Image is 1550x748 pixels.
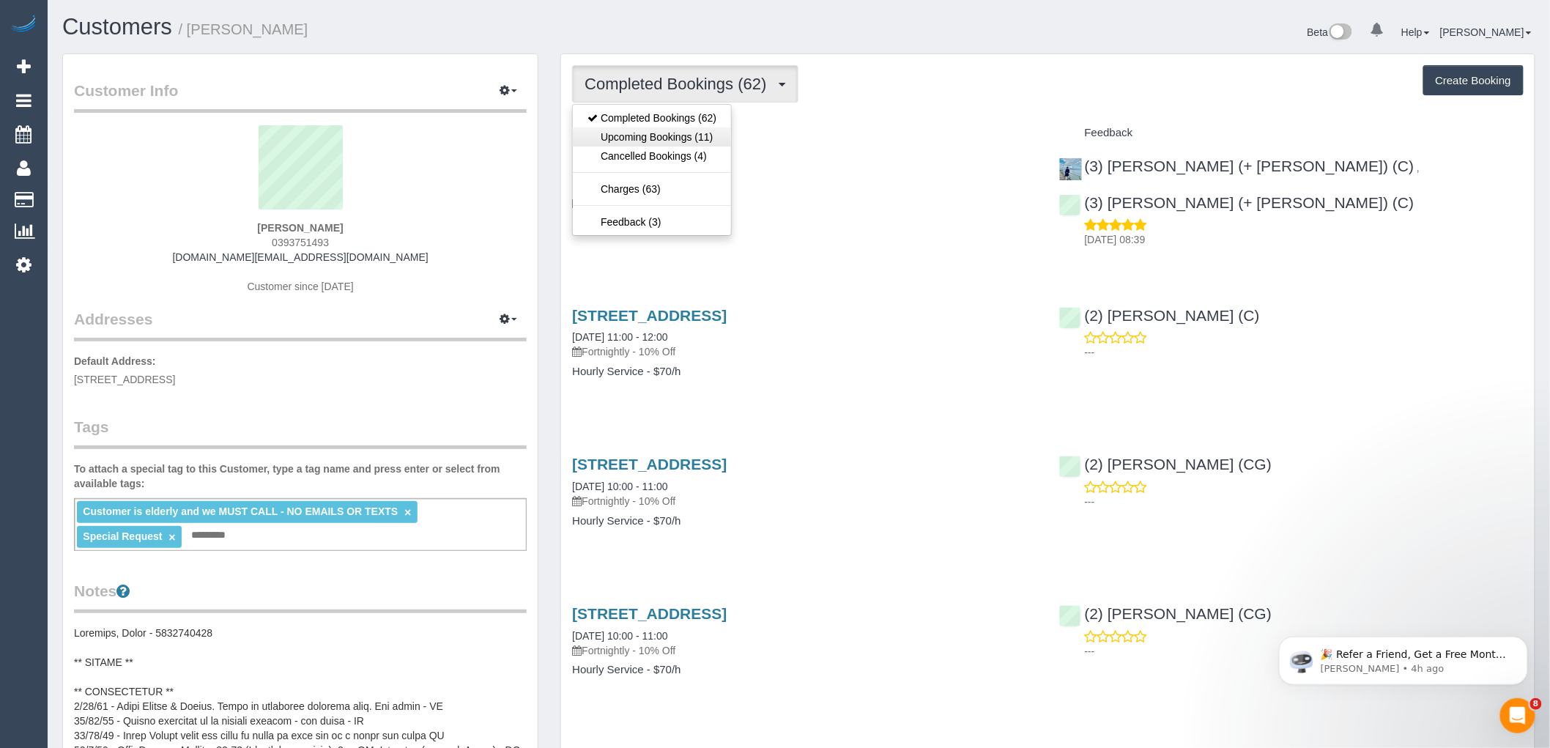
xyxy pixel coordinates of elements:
h4: Hourly Service - $70/h [572,515,1037,527]
p: [DATE] 08:39 [1085,232,1524,247]
span: , [1417,162,1420,174]
legend: Notes [74,580,527,613]
a: × [404,506,411,519]
a: [STREET_ADDRESS] [572,456,727,473]
a: [DATE] 10:00 - 11:00 [572,481,667,492]
img: (3) Arifin (+ Fatema) (C) [1060,158,1082,180]
button: Completed Bookings (62) [572,65,798,103]
a: Customers [62,14,172,40]
h4: Hourly Service - $70/h [572,216,1037,229]
a: [DOMAIN_NAME][EMAIL_ADDRESS][DOMAIN_NAME] [173,251,429,263]
a: (3) [PERSON_NAME] (+ [PERSON_NAME]) (C) [1059,158,1414,174]
span: Customer is elderly and we MUST CALL - NO EMAILS OR TEXTS [83,506,398,517]
a: Beta [1308,26,1353,38]
p: Message from Ellie, sent 4h ago [64,56,253,70]
a: [PERSON_NAME] [1440,26,1532,38]
a: Completed Bookings (62) [573,108,731,127]
a: [STREET_ADDRESS] [572,307,727,324]
h4: Hourly Service - $70/h [572,664,1037,676]
a: [DATE] 11:00 - 12:00 [572,331,667,343]
a: Cancelled Bookings (4) [573,147,731,166]
p: Fortnightly - 10% Off [572,643,1037,658]
h4: Hourly Service - $70/h [572,366,1037,378]
iframe: Intercom notifications message [1257,606,1550,708]
h4: Feedback [1059,127,1524,139]
legend: Tags [74,416,527,449]
a: Feedback (3) [573,212,731,232]
a: × [168,531,175,544]
p: Fortnightly - 10% Off [572,344,1037,359]
p: Fortnightly - 10% Off [572,196,1037,210]
span: 0393751493 [272,237,329,248]
p: --- [1085,495,1524,509]
span: Customer since [DATE] [248,281,354,292]
a: Help [1401,26,1430,38]
strong: [PERSON_NAME] [257,222,343,234]
span: [STREET_ADDRESS] [74,374,175,385]
legend: Customer Info [74,80,527,113]
span: 🎉 Refer a Friend, Get a Free Month! 🎉 Love Automaid? Share the love! When you refer a friend who ... [64,42,251,200]
label: Default Address: [74,354,156,369]
a: Charges (63) [573,179,731,199]
p: Fortnightly - 10% Off [572,494,1037,508]
h4: Service [572,127,1037,139]
p: --- [1085,644,1524,659]
img: Automaid Logo [9,15,38,35]
p: --- [1085,345,1524,360]
span: Special Request [83,530,162,542]
button: Create Booking [1423,65,1524,96]
span: 8 [1530,698,1542,710]
label: To attach a special tag to this Customer, type a tag name and press enter or select from availabl... [74,462,527,491]
a: Upcoming Bookings (11) [573,127,731,147]
small: / [PERSON_NAME] [179,21,308,37]
a: (2) [PERSON_NAME] (CG) [1059,456,1272,473]
a: (3) [PERSON_NAME] (+ [PERSON_NAME]) (C) [1059,194,1414,211]
a: [DATE] 10:00 - 11:00 [572,630,667,642]
a: [STREET_ADDRESS] [572,605,727,622]
img: New interface [1328,23,1352,42]
iframe: Intercom live chat [1500,698,1535,733]
a: (2) [PERSON_NAME] (CG) [1059,605,1272,622]
a: (2) [PERSON_NAME] (C) [1059,307,1260,324]
span: Completed Bookings (62) [585,75,774,93]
